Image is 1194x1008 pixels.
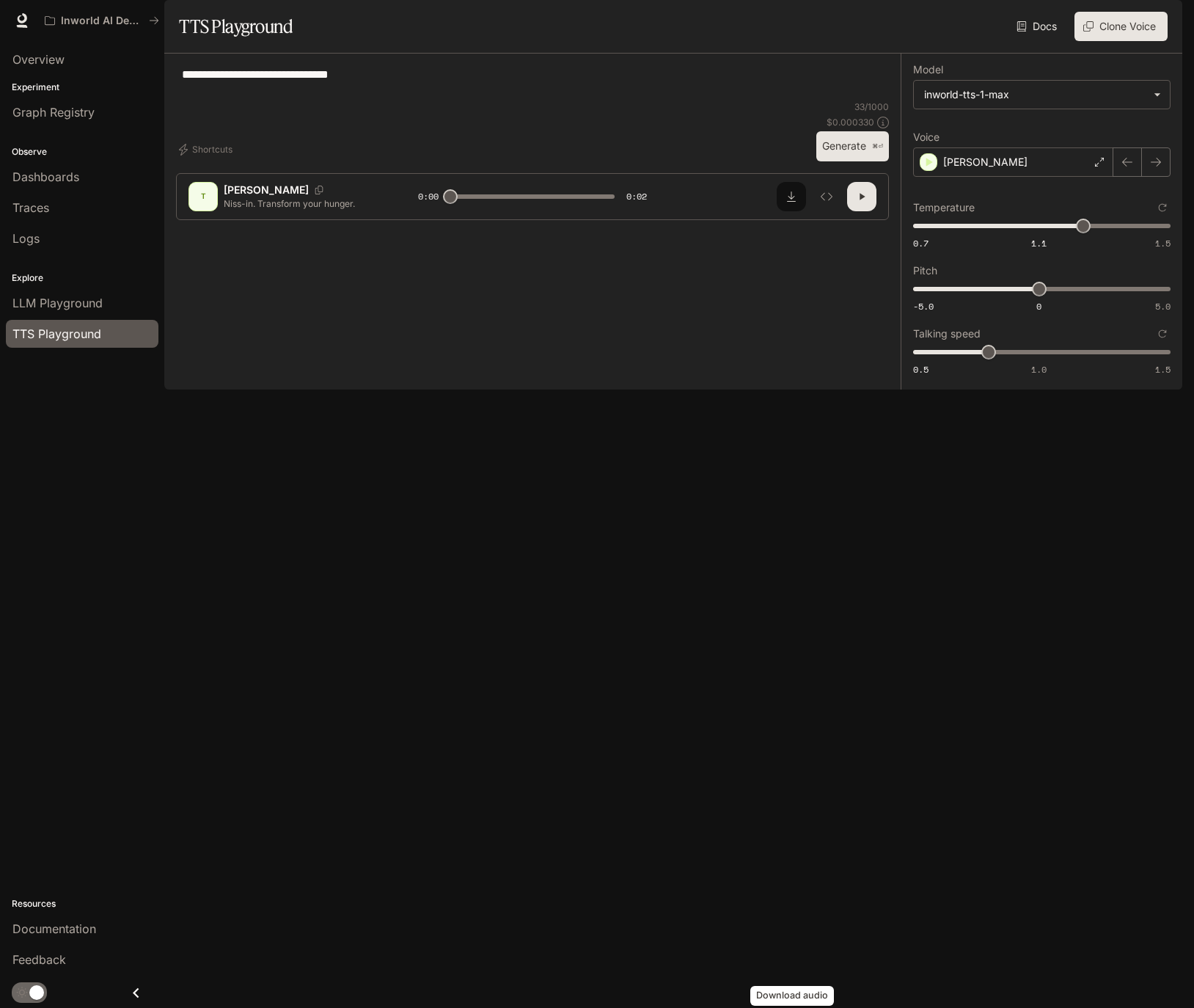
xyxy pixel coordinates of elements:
button: Clone Voice [1074,12,1168,41]
span: 0:00 [418,189,439,204]
p: ⌘⏎ [872,142,883,151]
div: Download audio [750,986,834,1006]
button: Copy Voice ID [309,186,329,194]
span: 0.5 [913,363,929,376]
div: T [191,185,215,208]
button: Download audio [777,182,806,211]
p: $ 0.000330 [827,116,874,128]
span: 5.0 [1155,300,1171,313]
button: Inspect [812,182,841,211]
button: Shortcuts [176,138,238,161]
span: 1.5 [1155,363,1171,376]
button: Generate⌘⏎ [816,131,889,161]
p: Inworld AI Demos [61,15,143,27]
h1: TTS Playground [179,12,293,41]
p: Model [913,65,943,75]
p: Voice [913,132,940,142]
span: 0.7 [913,237,929,249]
p: [PERSON_NAME] [943,155,1028,169]
button: All workspaces [38,6,166,35]
p: Pitch [913,266,937,276]
button: Reset to default [1154,200,1171,216]
p: [PERSON_NAME] [224,183,309,197]
span: 1.5 [1155,237,1171,249]
span: 0:02 [626,189,647,204]
div: inworld-tts-1-max [924,87,1146,102]
span: 1.0 [1031,363,1047,376]
button: Reset to default [1154,326,1171,342]
span: -5.0 [913,300,934,313]
div: inworld-tts-1-max [914,81,1170,109]
a: Docs [1014,12,1063,41]
p: Talking speed [913,329,981,339]
p: Niss-in. Transform your hunger. [224,197,383,210]
p: 33 / 1000 [854,101,889,113]
span: 0 [1036,300,1041,313]
p: Temperature [913,202,975,213]
span: 1.1 [1031,237,1047,249]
